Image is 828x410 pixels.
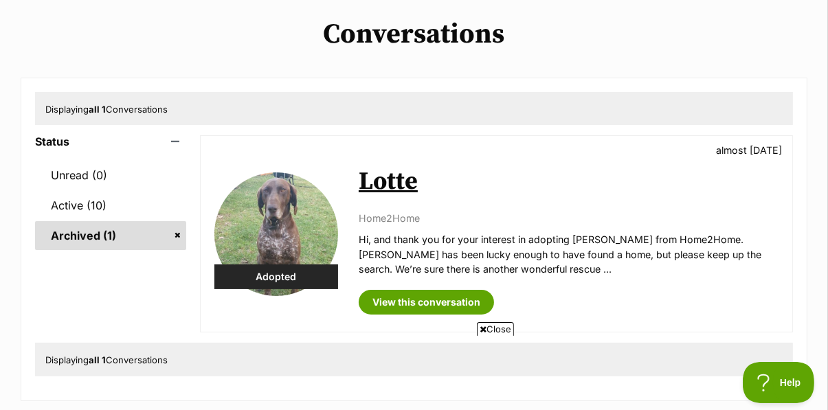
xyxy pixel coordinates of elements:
div: Adopted [214,264,338,289]
strong: all 1 [89,104,106,115]
p: Hi, and thank you for your interest in adopting [PERSON_NAME] from Home2Home. [PERSON_NAME] has b... [359,232,779,276]
span: Displaying Conversations [45,354,168,365]
span: Close [477,322,514,336]
span: Displaying Conversations [45,104,168,115]
a: Active (10) [35,191,186,220]
a: View this conversation [359,290,494,315]
a: Unread (0) [35,161,186,190]
iframe: Advertisement [164,341,664,403]
a: Lotte [359,166,418,197]
p: almost [DATE] [716,143,782,157]
p: Home2Home [359,211,779,225]
a: Archived (1) [35,221,186,250]
img: Lotte [214,172,338,296]
header: Status [35,135,186,148]
iframe: Help Scout Beacon - Open [743,362,814,403]
strong: all 1 [89,354,106,365]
